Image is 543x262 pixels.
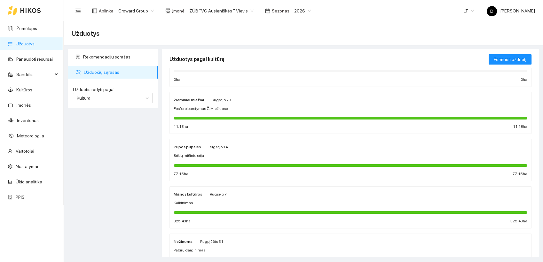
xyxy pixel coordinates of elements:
a: Įmonės [16,103,31,108]
span: Pabirų daiginimas [174,247,205,253]
div: Užduotys pagal kultūrą [169,50,489,68]
a: Panaudoti resursai [16,57,53,62]
a: Kultūros [16,87,32,92]
span: [PERSON_NAME] [487,8,535,13]
span: Kalkinimas [174,200,193,206]
span: Aplinka : [99,7,114,14]
span: LT [464,6,474,16]
a: Pupos pupelėsRugsėjo 14Sėklų mišinio sėja77.15ha77.15ha [169,139,531,181]
a: Mišrios kultūrosRugsėjo 7Kalkinimas325.43ha325.43ha [169,186,531,228]
a: Užduotys [16,41,35,46]
span: 0 ha [174,77,180,83]
span: Rugsėjo 14 [209,145,228,149]
span: shop [165,8,170,13]
a: Žieminiai miežiaiRugsėjo 29Fosforo barstymas Ž. Miežiuose11.18ha11.18ha [169,92,531,134]
span: Groward Group [118,6,154,16]
span: calendar [265,8,270,13]
span: Užduočių sąrašas [84,66,153,79]
label: Užduotis rodyti pagal [73,86,153,93]
strong: Žieminiai miežiai [174,98,204,102]
span: Sezonas : [272,7,290,14]
strong: Nežinoma [174,239,193,244]
a: Meteorologija [17,133,44,138]
span: Rugsėjo 29 [212,98,231,102]
span: D [490,6,493,16]
span: 11.18 ha [174,124,188,130]
span: Užduotys [72,28,99,39]
a: Inventorius [17,118,39,123]
a: PPIS [16,195,25,200]
span: 0 ha [521,77,527,83]
span: Rugsėjo 7 [210,192,227,196]
span: 77.15 ha [174,171,188,177]
span: 2026 [294,6,311,16]
a: Ūkio analitika [16,179,42,184]
span: Rugpjūčio 31 [200,239,223,244]
span: Įmonė : [172,7,185,14]
span: 11.18 ha [513,124,527,130]
span: Formuoti užduotį [494,56,526,63]
button: Formuoti užduotį [489,54,531,65]
span: 77.15 ha [513,171,527,177]
span: Sandėlis [16,68,53,81]
span: 325.43 ha [510,218,527,224]
span: ŽŪB "VG Ausieniškės " Vievis [189,6,254,16]
strong: Mišrios kultūros [174,192,202,196]
span: 325.43 ha [174,218,191,224]
strong: Pupos pupelės [174,145,201,149]
span: Fosforo barstymas Ž. Miežiuose [174,106,228,112]
span: menu-fold [75,8,81,14]
span: Rekomendacijų sąrašas [83,50,153,63]
a: Nustatymai [16,164,38,169]
span: Sėklų mišinio sėja [174,153,204,159]
span: Kultūrą [77,96,90,101]
a: Žemėlapis [16,26,37,31]
a: Vartotojai [16,149,34,154]
button: menu-fold [72,4,84,17]
span: layout [92,8,97,13]
span: solution [75,55,80,59]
